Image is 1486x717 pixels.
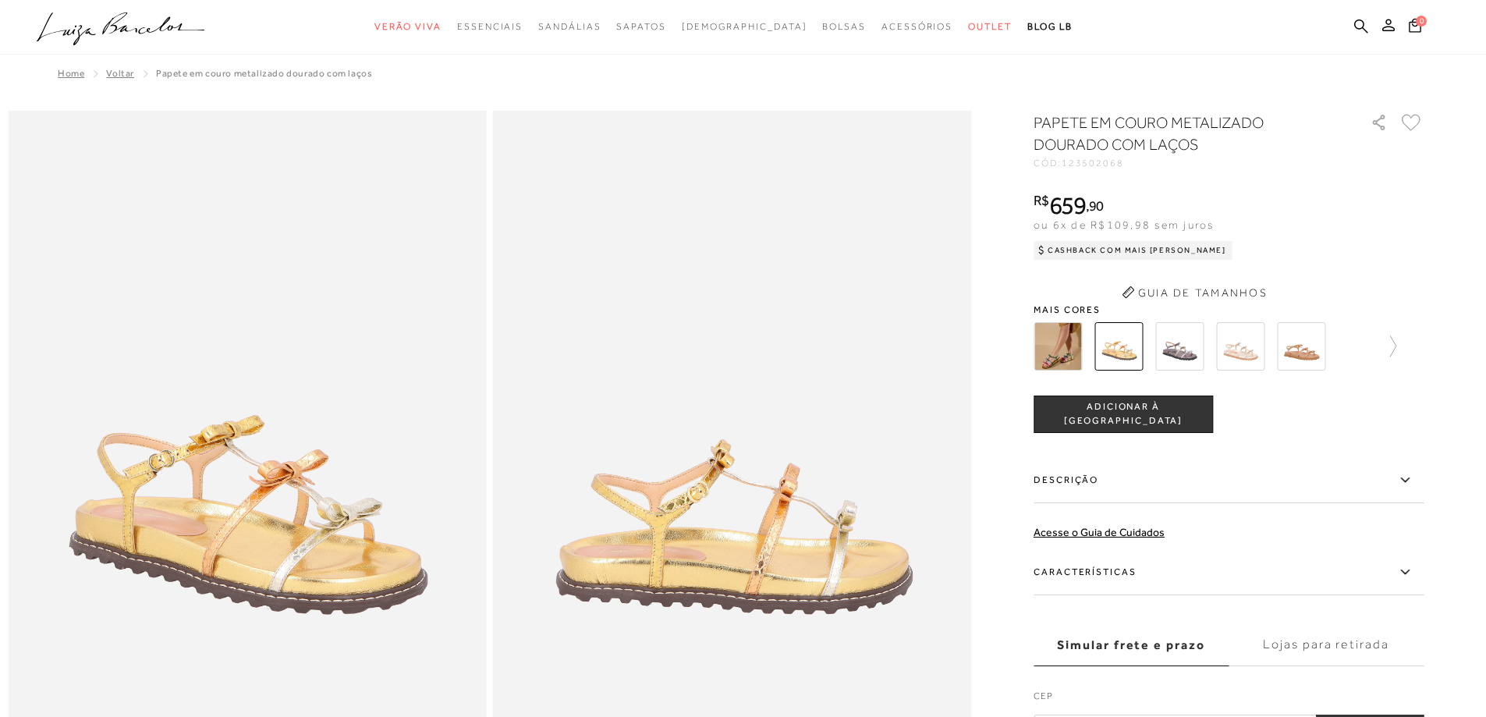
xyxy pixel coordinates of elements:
[1027,12,1073,41] a: BLOG LB
[374,12,442,41] a: categoryNavScreenReaderText
[106,68,134,79] a: Voltar
[1086,199,1104,213] i: ,
[58,68,84,79] a: Home
[968,21,1012,32] span: Outlet
[1277,322,1325,371] img: SANDÁLIA PAPETE EM COURO BEGE COM LAÇOS
[1034,458,1424,503] label: Descrição
[1034,305,1424,314] span: Mais cores
[616,12,665,41] a: categoryNavScreenReaderText
[822,12,866,41] a: categoryNavScreenReaderText
[1062,158,1124,169] span: 123502068
[1034,624,1229,666] label: Simular frete e prazo
[1034,396,1213,433] button: ADICIONAR À [GEOGRAPHIC_DATA]
[1034,158,1346,168] div: CÓD:
[538,12,601,41] a: categoryNavScreenReaderText
[1404,17,1426,38] button: 0
[1034,689,1424,711] label: CEP
[374,21,442,32] span: Verão Viva
[1094,322,1143,371] img: PAPETE EM COURO METALIZADO DOURADO COM LAÇOS
[1034,322,1082,371] img: PAPETE COBRA METALIZADA DOURADA COM LAÇOS COLORIDOS
[156,68,372,79] span: PAPETE EM COURO METALIZADO DOURADO COM LAÇOS
[1216,322,1264,371] img: SANDÁLIA PAPETE DE LAÇOS METALIZADO DOURADO
[881,21,952,32] span: Acessórios
[457,12,523,41] a: categoryNavScreenReaderText
[538,21,601,32] span: Sandálias
[616,21,665,32] span: Sapatos
[1229,624,1424,666] label: Lojas para retirada
[457,21,523,32] span: Essenciais
[682,21,807,32] span: [DEMOGRAPHIC_DATA]
[968,12,1012,41] a: categoryNavScreenReaderText
[1034,218,1214,231] span: ou 6x de R$109,98 sem juros
[1034,550,1424,595] label: Características
[1089,197,1104,214] span: 90
[881,12,952,41] a: categoryNavScreenReaderText
[1049,191,1086,219] span: 659
[1116,280,1272,305] button: Guia de Tamanhos
[682,12,807,41] a: noSubCategoriesText
[1034,112,1326,155] h1: PAPETE EM COURO METALIZADO DOURADO COM LAÇOS
[1155,322,1204,371] img: PAPETE EM COURO METALIZADO TITÂNIO COM LAÇOS
[1034,526,1165,538] a: Acesse o Guia de Cuidados
[1416,16,1427,27] span: 0
[1034,193,1049,208] i: R$
[1027,21,1073,32] span: BLOG LB
[1034,241,1232,260] div: Cashback com Mais [PERSON_NAME]
[1034,400,1212,428] span: ADICIONAR À [GEOGRAPHIC_DATA]
[822,21,866,32] span: Bolsas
